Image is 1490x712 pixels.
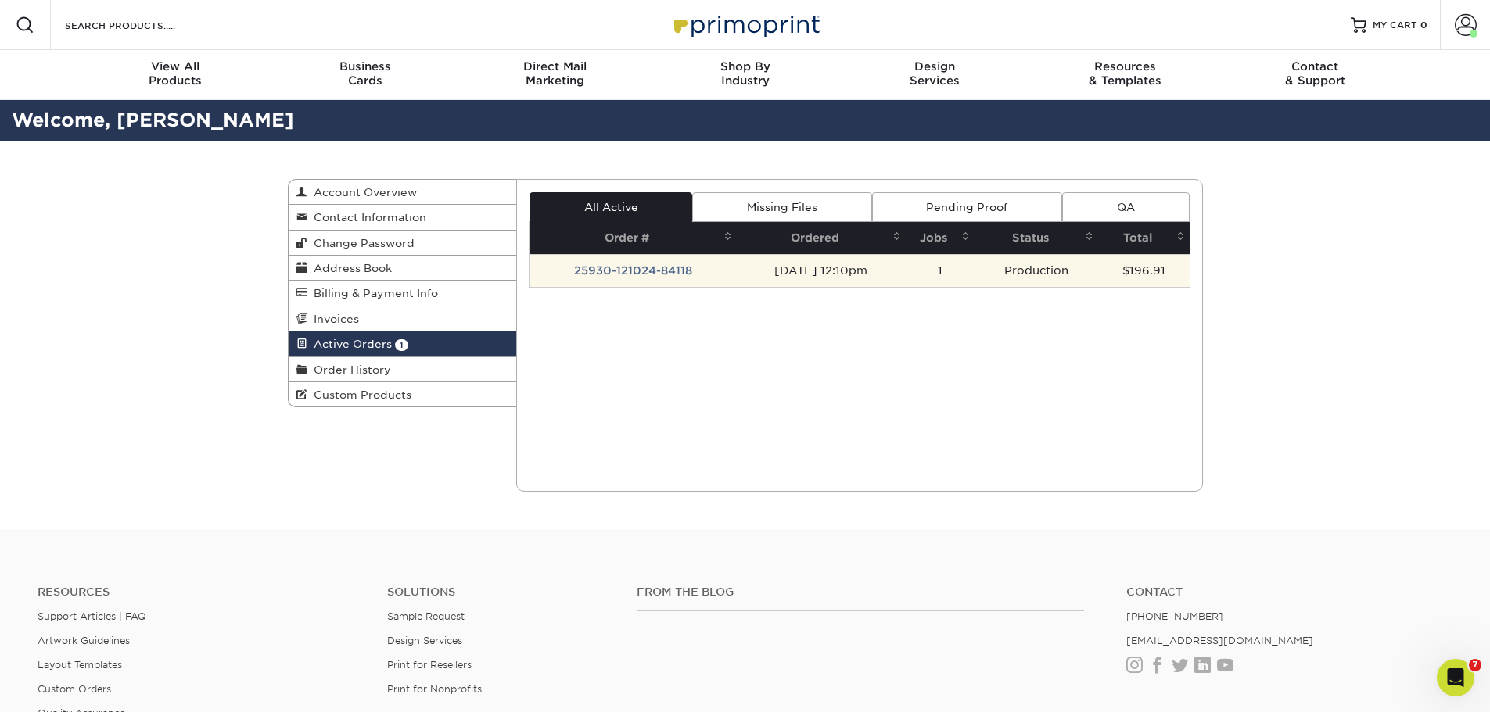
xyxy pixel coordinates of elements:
span: MY CART [1373,19,1417,32]
span: Business [270,59,460,73]
a: Invoices [289,306,517,331]
h4: Solutions [387,585,613,599]
span: Shop By [650,59,840,73]
span: Account Overview [307,186,417,199]
a: Sample Request [387,610,465,622]
td: 25930-121024-84118 [530,254,737,287]
a: [EMAIL_ADDRESS][DOMAIN_NAME] [1126,635,1313,646]
a: All Active [530,192,692,222]
a: Print for Nonprofits [387,683,482,695]
span: Invoices [307,313,359,325]
span: Design [840,59,1030,73]
span: 7 [1469,659,1481,671]
div: Industry [650,59,840,88]
a: Contact [1126,585,1452,599]
span: Contact Information [307,211,426,224]
div: Products [81,59,271,88]
img: Primoprint [667,8,824,41]
a: [PHONE_NUMBER] [1126,610,1223,622]
a: Print for Resellers [387,659,472,671]
a: DesignServices [840,50,1030,100]
h4: Resources [38,585,364,599]
span: Contact [1220,59,1410,73]
a: Change Password [289,231,517,256]
a: Design Services [387,635,462,646]
span: 1 [395,339,408,351]
a: View AllProducts [81,50,271,100]
td: Production [975,254,1098,287]
th: Total [1098,222,1189,254]
th: Order # [530,222,737,254]
span: Active Orders [307,338,392,350]
h4: From the Blog [637,585,1084,599]
iframe: Intercom live chat [1437,659,1474,696]
a: Billing & Payment Info [289,281,517,306]
div: Marketing [460,59,650,88]
a: Support Articles | FAQ [38,610,146,622]
span: View All [81,59,271,73]
td: $196.91 [1098,254,1189,287]
a: Direct MailMarketing [460,50,650,100]
th: Jobs [906,222,975,254]
th: Ordered [737,222,906,254]
a: Custom Products [289,382,517,406]
div: Cards [270,59,460,88]
a: Account Overview [289,180,517,205]
div: Services [840,59,1030,88]
span: Direct Mail [460,59,650,73]
a: Resources& Templates [1030,50,1220,100]
a: Contact Information [289,205,517,230]
a: Contact& Support [1220,50,1410,100]
a: Pending Proof [872,192,1062,222]
span: Address Book [307,262,392,274]
input: SEARCH PRODUCTS..... [63,16,216,34]
th: Status [975,222,1098,254]
a: Address Book [289,256,517,281]
td: 1 [906,254,975,287]
a: Order History [289,357,517,382]
span: Billing & Payment Info [307,287,438,299]
a: Missing Files [692,192,871,222]
div: & Support [1220,59,1410,88]
a: BusinessCards [270,50,460,100]
span: Resources [1030,59,1220,73]
a: Shop ByIndustry [650,50,840,100]
span: Order History [307,363,391,376]
td: [DATE] 12:10pm [737,254,906,287]
a: Artwork Guidelines [38,635,130,646]
span: Custom Products [307,388,411,401]
a: Active Orders 1 [289,331,517,356]
div: & Templates [1030,59,1220,88]
a: QA [1062,192,1189,222]
span: 0 [1420,20,1427,30]
span: Change Password [307,237,415,249]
